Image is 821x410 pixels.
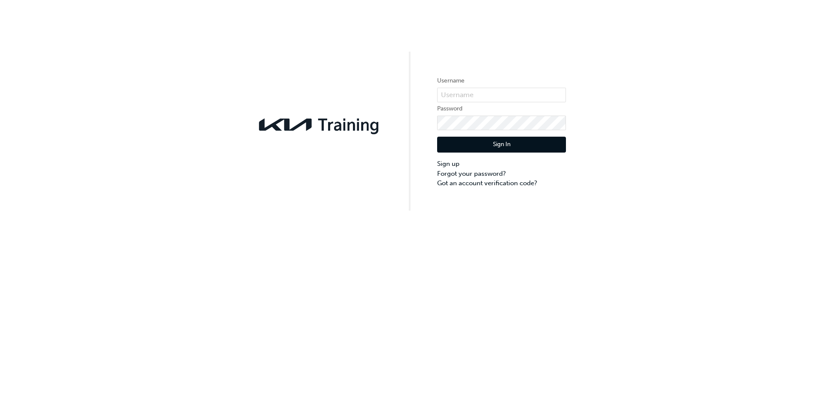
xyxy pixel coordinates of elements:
label: Password [437,104,566,114]
a: Got an account verification code? [437,178,566,188]
input: Username [437,88,566,102]
a: Sign up [437,159,566,169]
img: kia-training [255,113,384,136]
a: Forgot your password? [437,169,566,179]
button: Sign In [437,137,566,153]
label: Username [437,76,566,86]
